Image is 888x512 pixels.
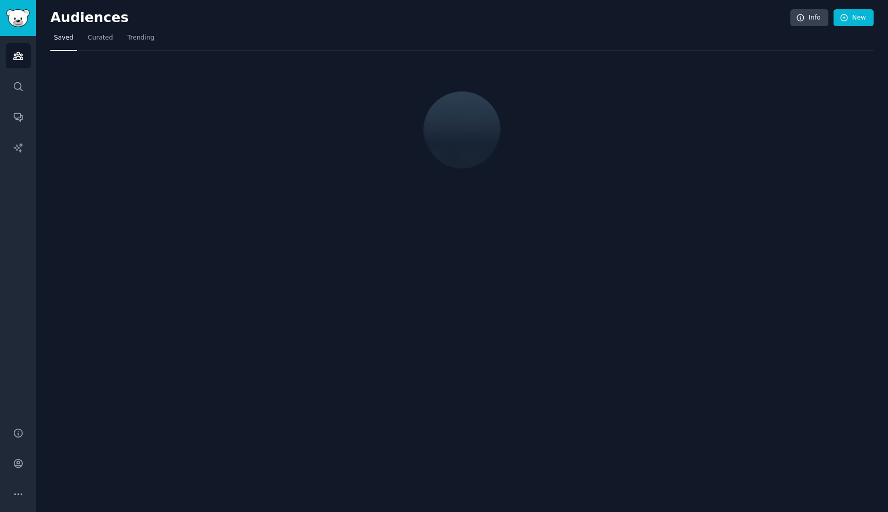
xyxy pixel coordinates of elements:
[124,30,158,51] a: Trending
[50,10,790,26] h2: Audiences
[88,33,113,43] span: Curated
[834,9,874,27] a: New
[790,9,828,27] a: Info
[50,30,77,51] a: Saved
[84,30,117,51] a: Curated
[127,33,154,43] span: Trending
[54,33,73,43] span: Saved
[6,9,30,27] img: GummySearch logo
